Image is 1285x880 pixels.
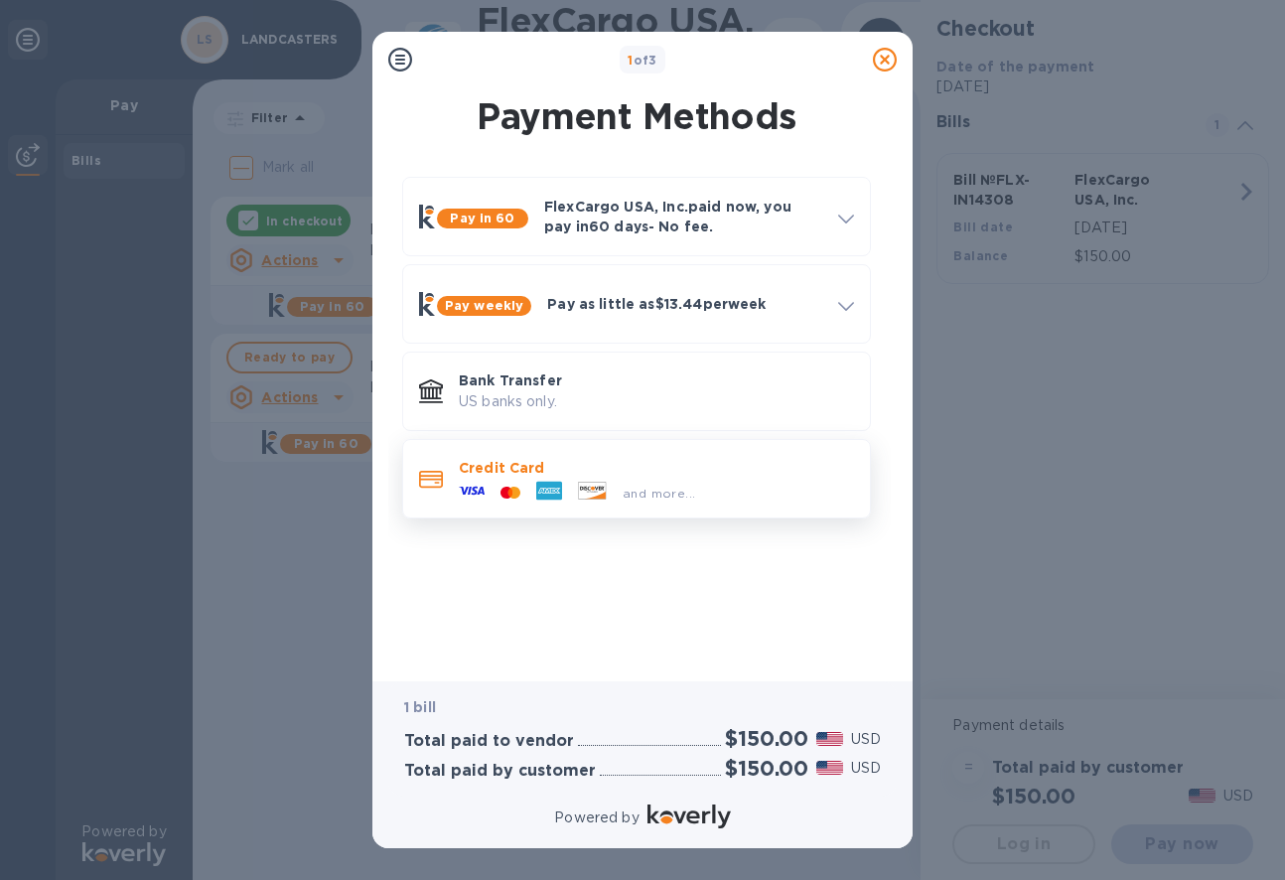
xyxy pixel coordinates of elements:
span: 1 [628,53,633,68]
b: Pay in 60 [450,211,514,225]
b: Pay weekly [445,298,523,313]
p: USD [851,758,881,779]
img: USD [816,732,843,746]
h2: $150.00 [725,756,808,781]
p: FlexCargo USA, Inc. paid now, you pay in 60 days - No fee. [544,197,822,236]
h3: Total paid by customer [404,762,596,781]
p: US banks only. [459,391,854,412]
p: Bank Transfer [459,370,854,390]
img: USD [816,761,843,775]
p: USD [851,729,881,750]
b: 1 bill [404,699,436,715]
p: Powered by [554,807,639,828]
h1: Payment Methods [398,95,875,137]
p: Pay as little as $13.44 per week [547,294,822,314]
span: and more... [623,486,695,501]
h2: $150.00 [725,726,808,751]
p: Credit Card [459,458,854,478]
img: Logo [647,805,731,828]
h3: Total paid to vendor [404,732,574,751]
b: of 3 [628,53,657,68]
